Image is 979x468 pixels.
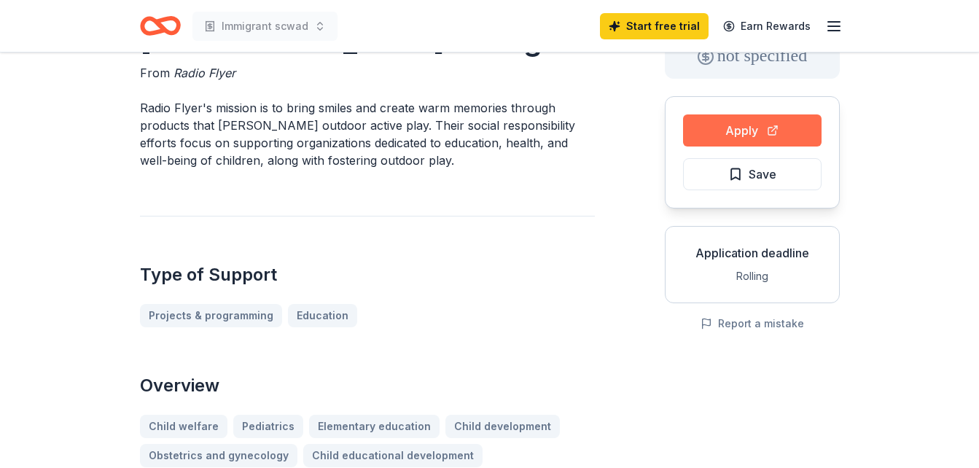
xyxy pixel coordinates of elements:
a: Start free trial [600,13,709,39]
a: Projects & programming [140,304,282,327]
button: Save [683,158,822,190]
button: Immigrant scwad [192,12,338,41]
div: not specified [665,32,840,79]
span: Radio Flyer [173,66,235,80]
span: Immigrant scwad [222,17,308,35]
div: Application deadline [677,244,827,262]
h2: Overview [140,374,595,397]
button: Apply [683,114,822,147]
a: Earn Rewards [714,13,819,39]
div: From [140,64,595,82]
div: Rolling [677,268,827,285]
a: Education [288,304,357,327]
a: Home [140,9,181,43]
span: Save [749,165,776,184]
h2: Type of Support [140,263,595,286]
p: Radio Flyer's mission is to bring smiles and create warm memories through products that [PERSON_N... [140,99,595,169]
button: Report a mistake [701,315,804,332]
